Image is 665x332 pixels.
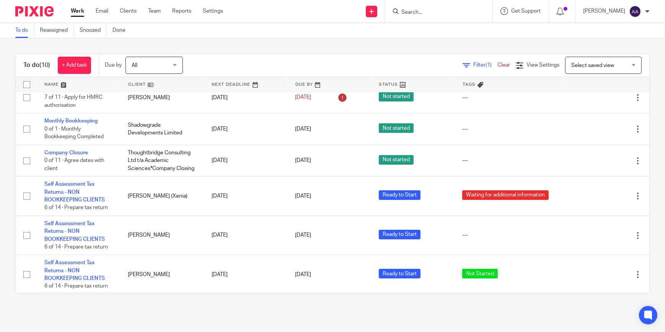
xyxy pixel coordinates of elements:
[44,182,105,203] a: Self Assessment Tax Returns - NON BOOKKEEPING CLIENTS
[462,157,558,164] div: ---
[379,155,414,165] span: Not started
[120,113,204,145] td: Shadowgrade Developments Limited
[44,284,108,289] span: 6 of 14 · Prepare tax return
[486,62,492,68] span: (1)
[379,230,421,239] span: Ready to Start
[401,9,469,16] input: Search
[40,23,74,38] a: Reassigned
[58,57,91,74] a: + Add task
[204,255,287,294] td: [DATE]
[497,62,510,68] a: Clear
[295,233,311,238] span: [DATE]
[462,190,549,200] span: Waiting for additional information
[463,82,476,87] span: Tags
[105,61,122,69] p: Due by
[629,5,641,18] img: svg%3E
[44,95,103,108] span: 7 of 11 · Apply for HMRC authorisation
[379,123,414,133] span: Not started
[71,7,84,15] a: Work
[120,255,204,294] td: [PERSON_NAME]
[462,231,558,239] div: ---
[204,145,287,176] td: [DATE]
[379,190,421,200] span: Ready to Start
[295,95,311,100] span: [DATE]
[120,216,204,255] td: [PERSON_NAME]
[39,62,50,68] span: (10)
[526,62,559,68] span: View Settings
[295,158,311,164] span: [DATE]
[96,7,108,15] a: Email
[120,82,204,113] td: [PERSON_NAME]
[511,8,541,14] span: Get Support
[15,6,54,16] img: Pixie
[295,126,311,132] span: [DATE]
[80,23,107,38] a: Snoozed
[462,94,558,101] div: ---
[120,177,204,216] td: [PERSON_NAME] (Xenia)
[44,221,105,242] a: Self Assessment Tax Returns - NON BOOKKEEPING CLIENTS
[172,7,191,15] a: Reports
[295,193,311,199] span: [DATE]
[120,7,137,15] a: Clients
[148,7,161,15] a: Team
[204,82,287,113] td: [DATE]
[15,23,34,38] a: To do
[379,269,421,278] span: Ready to Start
[295,272,311,277] span: [DATE]
[204,216,287,255] td: [DATE]
[44,158,104,171] span: 0 of 11 · Agree dates with client
[44,260,105,281] a: Self Assessment Tax Returns - NON BOOKKEEPING CLIENTS
[379,92,414,101] span: Not started
[203,7,223,15] a: Settings
[112,23,131,38] a: Done
[44,150,88,155] a: Company Closure
[583,7,625,15] p: [PERSON_NAME]
[204,113,287,145] td: [DATE]
[462,125,558,133] div: ---
[44,244,108,250] span: 6 of 14 · Prepare tax return
[44,205,108,211] span: 6 of 14 · Prepare tax return
[23,61,50,69] h1: To do
[473,62,497,68] span: Filter
[204,177,287,216] td: [DATE]
[132,63,137,68] span: All
[44,126,104,140] span: 0 of 1 · Monthly Bookkeeping Completed
[44,118,98,124] a: Monthly Bookkeeping
[120,145,204,176] td: Thoughtbridge Consulting Ltd t/a Academic Sciences*Company Closing
[571,63,614,68] span: Select saved view
[462,269,498,278] span: Not Started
